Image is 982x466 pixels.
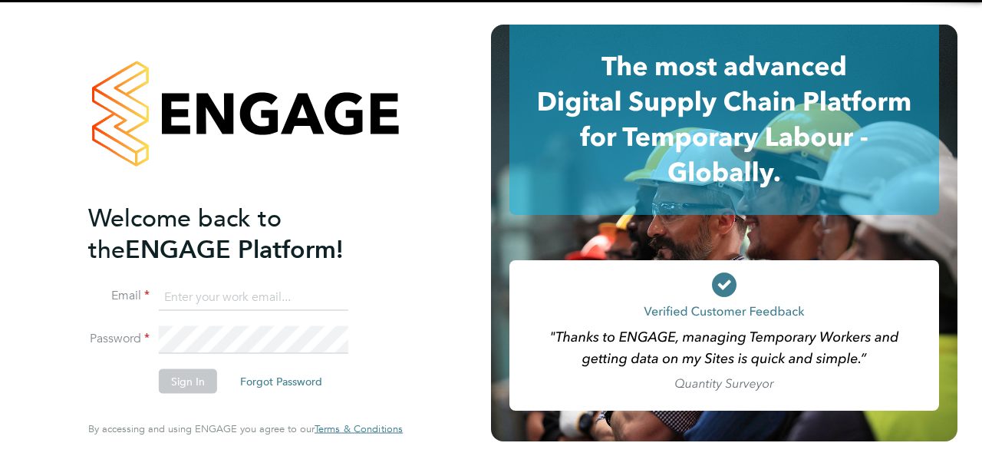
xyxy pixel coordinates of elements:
[315,423,403,435] a: Terms & Conditions
[159,369,217,394] button: Sign In
[88,203,282,264] span: Welcome back to the
[88,422,403,435] span: By accessing and using ENGAGE you agree to our
[315,422,403,435] span: Terms & Conditions
[88,288,150,304] label: Email
[88,202,387,265] h2: ENGAGE Platform!
[228,369,334,394] button: Forgot Password
[159,283,348,311] input: Enter your work email...
[88,331,150,347] label: Password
